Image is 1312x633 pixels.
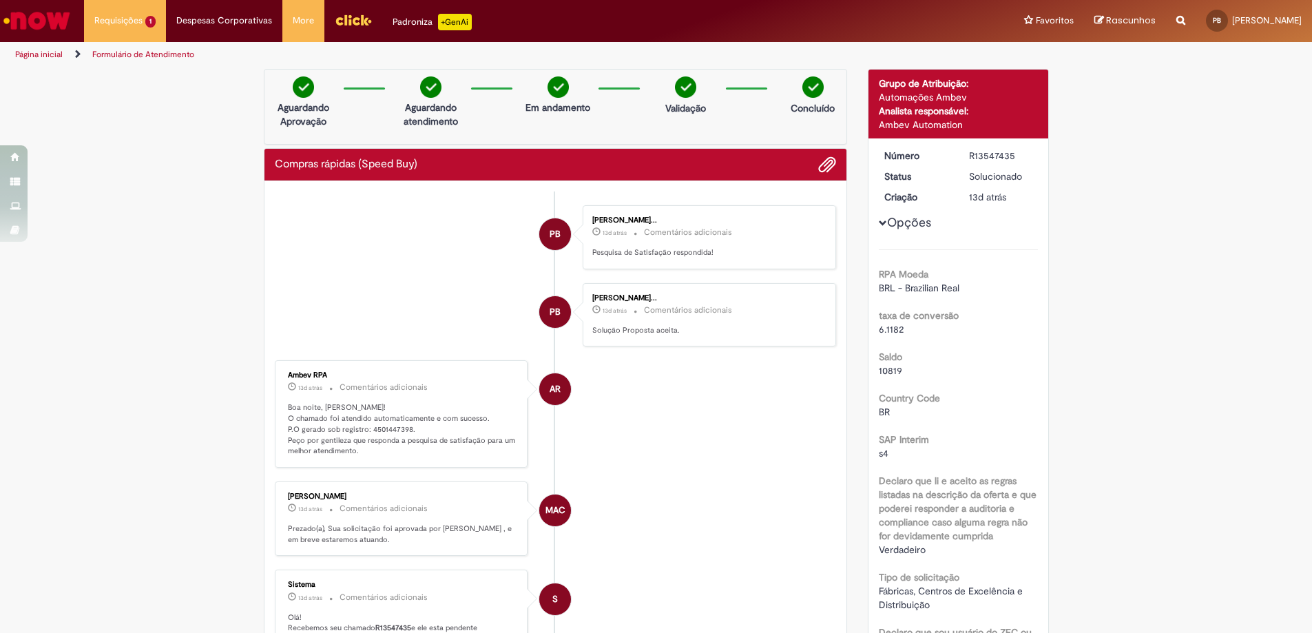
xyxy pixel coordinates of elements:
[603,307,627,315] span: 13d atrás
[270,101,337,128] p: Aguardando Aprovação
[539,373,571,405] div: Ambev RPA
[879,585,1025,611] span: Fábricas, Centros de Excelência e Distribuição
[644,227,732,238] small: Comentários adicionais
[1232,14,1302,26] span: [PERSON_NAME]
[592,216,822,225] div: [PERSON_NAME]...
[548,76,569,98] img: check-circle-green.png
[879,323,904,335] span: 6.1182
[145,16,156,28] span: 1
[675,76,696,98] img: check-circle-green.png
[879,90,1038,104] div: Automações Ambev
[1094,14,1156,28] a: Rascunhos
[397,101,464,128] p: Aguardando atendimento
[592,294,822,302] div: [PERSON_NAME]...
[879,309,959,322] b: taxa de conversão
[293,76,314,98] img: check-circle-green.png
[879,406,890,418] span: BR
[969,149,1033,163] div: R13547435
[340,503,428,515] small: Comentários adicionais
[969,169,1033,183] div: Solucionado
[791,101,835,115] p: Concluído
[176,14,272,28] span: Despesas Corporativas
[298,505,322,513] span: 13d atrás
[375,623,411,633] b: R13547435
[1106,14,1156,27] span: Rascunhos
[592,247,822,258] p: Pesquisa de Satisfação respondida!
[298,384,322,392] span: 13d atrás
[879,543,926,556] span: Verdadeiro
[879,282,959,294] span: BRL - Brazilian Real
[603,229,627,237] time: 19/09/2025 09:00:33
[1,7,72,34] img: ServiceNow
[539,296,571,328] div: Pablo Henrique Pereira Goncalves Barbosa
[15,49,63,60] a: Página inicial
[879,76,1038,90] div: Grupo de Atribuição:
[539,583,571,615] div: System
[879,475,1037,542] b: Declaro que li e aceito as regras listadas na descrição da oferta e que poderei responder a audit...
[879,571,959,583] b: Tipo de solicitação
[879,351,902,363] b: Saldo
[94,14,143,28] span: Requisições
[603,229,627,237] span: 13d atrás
[288,523,517,545] p: Prezado(a), Sua solicitação foi aprovada por [PERSON_NAME] , e em breve estaremos atuando.
[340,382,428,393] small: Comentários adicionais
[874,169,959,183] dt: Status
[335,10,372,30] img: click_logo_yellow_360x200.png
[393,14,472,30] div: Padroniza
[969,191,1006,203] span: 13d atrás
[539,218,571,250] div: Pablo Henrique Pereira Goncalves Barbosa
[298,594,322,602] span: 13d atrás
[275,158,417,171] h2: Compras rápidas (Speed Buy) Histórico de tíquete
[288,581,517,589] div: Sistema
[420,76,441,98] img: check-circle-green.png
[550,218,561,251] span: PB
[298,594,322,602] time: 18/09/2025 14:28:55
[288,371,517,380] div: Ambev RPA
[293,14,314,28] span: More
[92,49,194,60] a: Formulário de Atendimento
[879,118,1038,132] div: Ambev Automation
[1213,16,1221,25] span: PB
[818,156,836,174] button: Adicionar anexos
[298,505,322,513] time: 18/09/2025 15:57:33
[879,392,940,404] b: Country Code
[879,447,888,459] span: s4
[545,494,565,527] span: MAC
[802,76,824,98] img: check-circle-green.png
[438,14,472,30] p: +GenAi
[879,104,1038,118] div: Analista responsável:
[879,268,928,280] b: RPA Moeda
[969,191,1006,203] time: 18/09/2025 14:28:42
[298,384,322,392] time: 18/09/2025 18:35:52
[603,307,627,315] time: 19/09/2025 09:00:25
[879,364,902,377] span: 10819
[552,583,558,616] span: S
[525,101,590,114] p: Em andamento
[1036,14,1074,28] span: Favoritos
[874,149,959,163] dt: Número
[874,190,959,204] dt: Criação
[288,402,517,457] p: Boa noite, [PERSON_NAME]! O chamado foi atendido automaticamente e com sucesso. P.O gerado sob re...
[879,433,929,446] b: SAP Interim
[644,304,732,316] small: Comentários adicionais
[550,373,561,406] span: AR
[550,295,561,329] span: PB
[592,325,822,336] p: Solução Proposta aceita.
[288,492,517,501] div: [PERSON_NAME]
[969,190,1033,204] div: 18/09/2025 14:28:42
[340,592,428,603] small: Comentários adicionais
[10,42,864,68] ul: Trilhas de página
[539,495,571,526] div: Markson Augusto Correa De Souza
[665,101,706,115] p: Validação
